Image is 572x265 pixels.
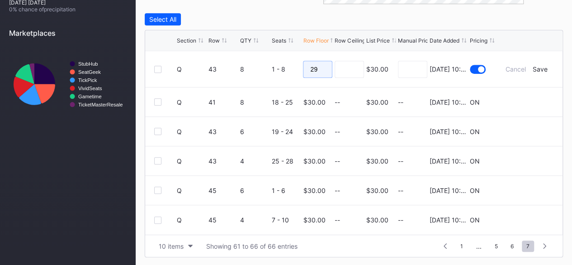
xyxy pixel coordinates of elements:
div: Select All [149,15,176,23]
div: -- [335,157,340,165]
div: Marketplaces [9,29,127,38]
div: Save [533,65,548,73]
div: 25 - 28 [272,157,301,165]
div: -- [335,187,340,194]
div: Manual Price [398,37,431,44]
div: -- [398,128,427,135]
div: 19 - 24 [272,128,301,135]
div: Showing 61 to 66 of 66 entries [206,242,298,250]
span: 6 [506,241,518,252]
div: Pricing [470,37,487,44]
div: -- [398,187,427,194]
div: 8 [240,98,269,106]
div: 1 - 8 [272,65,301,73]
div: 8 [240,65,269,73]
button: Select All [145,13,181,25]
div: $30.00 [303,216,325,224]
div: [DATE] 10:07AM [430,98,468,106]
text: Gametime [78,94,102,99]
span: 5 [490,241,502,252]
div: -- [398,157,427,165]
div: 4 [240,157,269,165]
div: 1 - 6 [272,187,301,194]
div: Row [208,37,220,44]
div: -- [335,216,340,224]
div: $30.00 [366,216,388,224]
div: [DATE] 10:07AM [430,65,468,73]
div: [DATE] 10:07AM [430,128,468,135]
div: ON [470,216,480,224]
div: ON [470,157,480,165]
div: 4 [240,216,269,224]
div: 0 % chance of precipitation [9,6,127,13]
div: Row Ceiling [335,37,365,44]
div: $30.00 [366,187,388,194]
div: $30.00 [303,98,325,106]
div: -- [398,216,427,224]
div: ON [470,98,480,106]
div: $30.00 [303,187,325,194]
div: Q [177,128,206,135]
div: 43 [208,157,238,165]
div: $30.00 [366,65,388,73]
div: Q [177,187,206,194]
div: 45 [208,216,238,224]
text: TickPick [78,77,97,83]
div: Q [177,65,206,73]
text: VividSeats [78,86,102,91]
div: ... [469,242,488,250]
span: 1 [456,241,468,252]
div: ON [470,128,480,135]
div: $30.00 [303,128,325,135]
div: 43 [208,65,238,73]
span: 7 [522,241,534,252]
div: ON [470,187,480,194]
div: Cancel [506,65,526,73]
div: 41 [208,98,238,106]
div: -- [335,128,340,135]
div: Row Floor [303,37,328,44]
div: $30.00 [366,128,388,135]
div: List Price [366,37,390,44]
button: 10 items [154,240,197,252]
div: Q [177,98,206,106]
div: Date Added [430,37,459,44]
text: SeatGeek [78,69,101,75]
div: $30.00 [366,157,388,165]
div: [DATE] 10:07AM [430,187,468,194]
div: 6 [240,128,269,135]
div: [DATE] 10:07AM [430,216,468,224]
div: -- [335,98,340,106]
div: 18 - 25 [272,98,301,106]
div: QTY [240,37,251,44]
div: [DATE] 10:07AM [430,157,468,165]
div: 6 [240,187,269,194]
div: Section [177,37,196,44]
div: -- [398,98,427,106]
div: 10 items [159,242,184,250]
div: 43 [208,128,238,135]
text: StubHub [78,61,98,67]
svg: Chart title [9,44,127,124]
div: $30.00 [303,157,325,165]
div: Q [177,216,206,224]
div: 7 - 10 [272,216,301,224]
text: TicketMasterResale [78,102,123,107]
div: Q [177,157,206,165]
div: Seats [272,37,286,44]
div: 45 [208,187,238,194]
div: $30.00 [366,98,388,106]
